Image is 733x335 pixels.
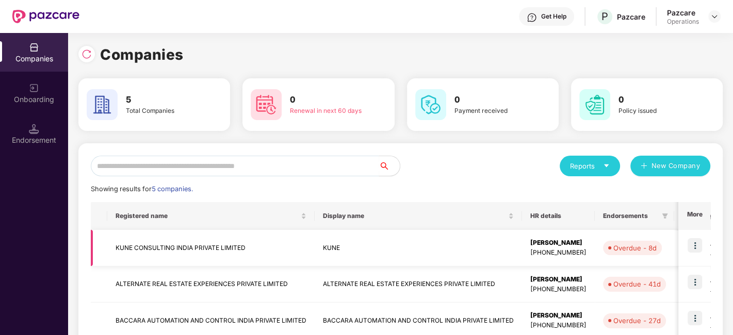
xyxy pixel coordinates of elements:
h3: 0 [290,93,365,107]
td: ALTERNATE REAL ESTATE EXPERIENCES PRIVATE LIMITED [315,266,522,303]
img: icon [688,238,702,253]
td: KUNE CONSULTING INDIA PRIVATE LIMITED [107,230,315,266]
span: plus [641,162,647,171]
div: [PHONE_NUMBER] [530,248,587,258]
span: filter [660,210,670,222]
span: caret-down [603,162,610,169]
div: Overdue - 41d [613,279,661,289]
div: Pazcare [667,8,699,18]
td: KUNE [315,230,522,266]
img: svg+xml;base64,PHN2ZyB4bWxucz0iaHR0cDovL3d3dy53My5vcmcvMjAwMC9zdmciIHdpZHRoPSI2MCIgaGVpZ2h0PSI2MC... [579,89,610,120]
h3: 5 [126,93,201,107]
div: [PERSON_NAME] [530,275,587,284]
button: plusNew Company [630,156,710,176]
span: Showing results for [91,185,193,193]
div: Policy issued [618,106,694,116]
div: Get Help [541,12,566,21]
div: [PHONE_NUMBER] [530,321,587,330]
h1: Companies [100,43,184,66]
img: svg+xml;base64,PHN2ZyBpZD0iUmVsb2FkLTMyeDMyIiB4bWxucz0iaHR0cDovL3d3dy53My5vcmcvMjAwMC9zdmciIHdpZH... [82,49,92,59]
img: icon [688,275,702,289]
span: Endorsements [603,212,658,220]
img: svg+xml;base64,PHN2ZyBpZD0iQ29tcGFuaWVzIiB4bWxucz0iaHR0cDovL3d3dy53My5vcmcvMjAwMC9zdmciIHdpZHRoPS... [29,42,39,53]
img: New Pazcare Logo [12,10,79,23]
div: Pazcare [617,12,645,22]
h3: 0 [618,93,694,107]
span: 5 companies. [152,185,193,193]
span: search [379,162,400,170]
h3: 0 [454,93,530,107]
th: Display name [315,202,522,230]
div: Overdue - 8d [613,243,657,253]
div: [PHONE_NUMBER] [530,284,587,294]
img: svg+xml;base64,PHN2ZyB3aWR0aD0iMjAiIGhlaWdodD0iMjAiIHZpZXdCb3g9IjAgMCAyMCAyMCIgZmlsbD0ibm9uZSIgeG... [29,83,39,93]
div: Payment received [454,106,530,116]
img: svg+xml;base64,PHN2ZyB4bWxucz0iaHR0cDovL3d3dy53My5vcmcvMjAwMC9zdmciIHdpZHRoPSI2MCIgaGVpZ2h0PSI2MC... [415,89,446,120]
div: Reports [570,161,610,171]
button: search [379,156,400,176]
img: icon [688,311,702,325]
td: ALTERNATE REAL ESTATE EXPERIENCES PRIVATE LIMITED [107,266,315,303]
img: svg+xml;base64,PHN2ZyBpZD0iRHJvcGRvd24tMzJ4MzIiIHhtbG5zPSJodHRwOi8vd3d3LnczLm9yZy8yMDAwL3N2ZyIgd2... [710,12,719,21]
th: Registered name [107,202,315,230]
span: filter [662,213,668,219]
div: Overdue - 27d [613,315,661,326]
img: svg+xml;base64,PHN2ZyBpZD0iSGVscC0zMngzMiIgeG1sbnM9Imh0dHA6Ly93d3cudzMub3JnLzIwMDAvc3ZnIiB3aWR0aD... [527,12,537,23]
th: HR details [522,202,595,230]
div: Renewal in next 60 days [290,106,365,116]
div: [PERSON_NAME] [530,311,587,321]
div: Operations [667,18,699,26]
div: [PERSON_NAME] [530,238,587,248]
img: svg+xml;base64,PHN2ZyB3aWR0aD0iMTQuNSIgaGVpZ2h0PSIxNC41IiB2aWV3Qm94PSIwIDAgMTYgMTYiIGZpbGw9Im5vbm... [29,124,39,134]
span: P [601,10,608,23]
span: Display name [323,212,506,220]
img: svg+xml;base64,PHN2ZyB4bWxucz0iaHR0cDovL3d3dy53My5vcmcvMjAwMC9zdmciIHdpZHRoPSI2MCIgaGVpZ2h0PSI2MC... [251,89,282,120]
div: Total Companies [126,106,201,116]
img: svg+xml;base64,PHN2ZyB4bWxucz0iaHR0cDovL3d3dy53My5vcmcvMjAwMC9zdmciIHdpZHRoPSI2MCIgaGVpZ2h0PSI2MC... [87,89,118,120]
th: More [678,202,710,230]
span: Registered name [116,212,299,220]
span: New Company [651,161,701,171]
